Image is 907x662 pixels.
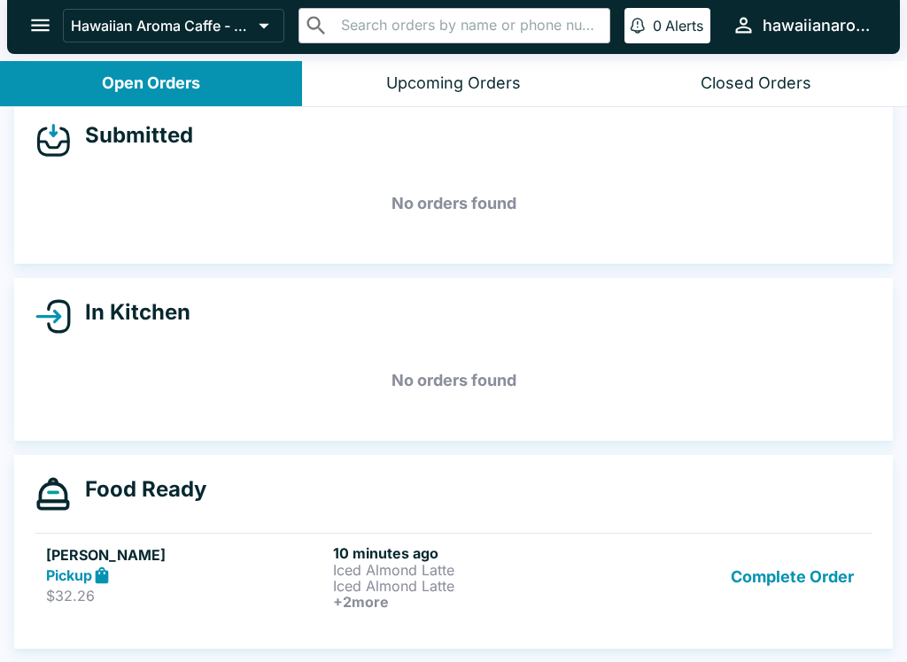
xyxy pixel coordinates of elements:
h6: 10 minutes ago [333,544,613,562]
a: [PERSON_NAME]Pickup$32.2610 minutes agoIced Almond LatteIced Almond Latte+2moreComplete Order [35,533,872,620]
h5: No orders found [35,349,872,412]
button: Complete Order [724,544,861,610]
h4: Submitted [71,122,193,149]
div: Open Orders [102,73,200,94]
div: hawaiianaromacaffe [763,15,872,36]
h5: No orders found [35,172,872,235]
strong: Pickup [46,566,92,584]
p: Iced Almond Latte [333,578,613,594]
h4: In Kitchen [71,299,190,326]
p: $32.26 [46,587,326,604]
h6: + 2 more [333,594,613,610]
p: Alerts [665,17,703,35]
div: Upcoming Orders [386,73,521,94]
h5: [PERSON_NAME] [46,544,326,566]
h4: Food Ready [71,476,206,503]
button: open drawer [18,3,63,48]
button: hawaiianaromacaffe [725,6,879,44]
input: Search orders by name or phone number [336,13,602,38]
div: Closed Orders [701,73,811,94]
p: Iced Almond Latte [333,562,613,578]
p: Hawaiian Aroma Caffe - Waikiki Beachcomber [71,17,252,35]
button: Hawaiian Aroma Caffe - Waikiki Beachcomber [63,9,284,42]
p: 0 [653,17,662,35]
